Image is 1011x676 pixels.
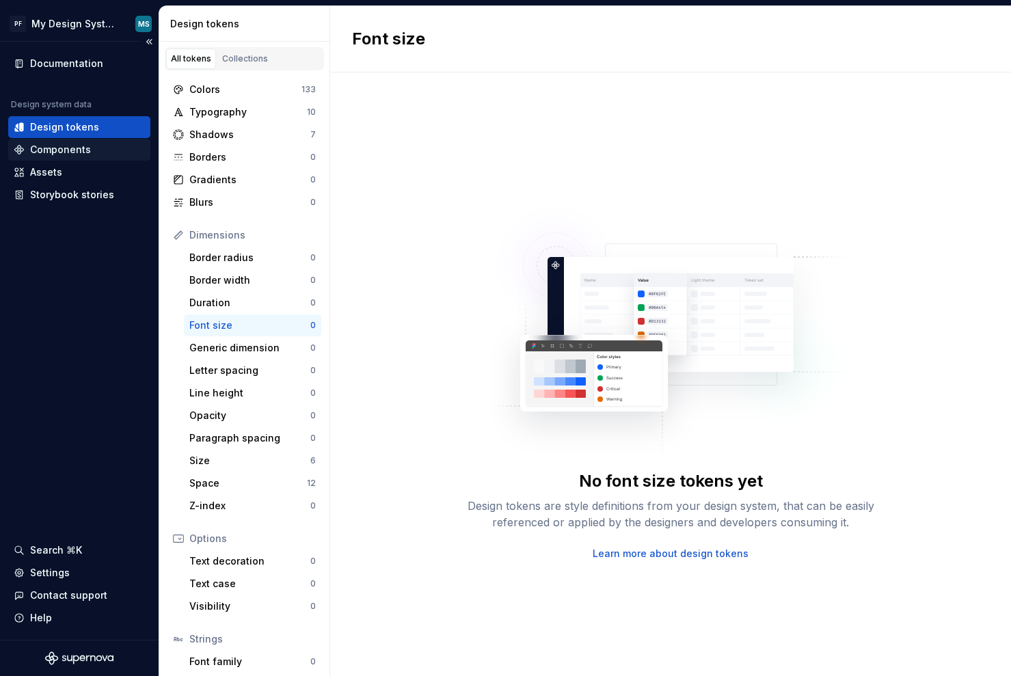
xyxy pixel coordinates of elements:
[11,99,92,110] div: Design system data
[184,337,321,359] a: Generic dimension0
[167,146,321,168] a: Borders0
[30,188,114,202] div: Storybook stories
[310,197,316,208] div: 0
[184,247,321,269] a: Border radius0
[189,228,316,242] div: Dimensions
[167,79,321,100] a: Colors133
[310,500,316,511] div: 0
[307,478,316,489] div: 12
[310,388,316,398] div: 0
[8,53,150,75] a: Documentation
[189,476,307,490] div: Space
[8,562,150,584] a: Settings
[310,578,316,589] div: 0
[8,584,150,606] button: Contact support
[189,632,316,646] div: Strings
[8,607,150,629] button: Help
[167,191,321,213] a: Blurs0
[30,566,70,580] div: Settings
[189,319,310,332] div: Font size
[184,360,321,381] a: Letter spacing0
[189,341,310,355] div: Generic dimension
[189,105,307,119] div: Typography
[30,543,82,557] div: Search ⌘K
[310,342,316,353] div: 0
[579,470,763,492] div: No font size tokens yet
[189,150,310,164] div: Borders
[138,18,150,29] div: MS
[30,120,99,134] div: Design tokens
[189,499,310,513] div: Z-index
[310,433,316,444] div: 0
[184,269,321,291] a: Border width0
[184,595,321,617] a: Visibility0
[167,101,321,123] a: Typography10
[167,124,321,146] a: Shadows7
[189,364,310,377] div: Letter spacing
[310,320,316,331] div: 0
[139,32,159,51] button: Collapse sidebar
[310,252,316,263] div: 0
[30,589,107,602] div: Contact support
[189,251,310,265] div: Border radius
[310,410,316,421] div: 0
[184,550,321,572] a: Text decoration0
[310,601,316,612] div: 0
[189,173,310,187] div: Gradients
[184,314,321,336] a: Font size0
[30,165,62,179] div: Assets
[189,454,310,468] div: Size
[45,651,113,665] svg: Supernova Logo
[310,656,316,667] div: 0
[189,128,310,141] div: Shadows
[189,431,310,445] div: Paragraph spacing
[8,184,150,206] a: Storybook stories
[8,116,150,138] a: Design tokens
[30,611,52,625] div: Help
[307,107,316,118] div: 10
[189,273,310,287] div: Border width
[184,651,321,673] a: Font family0
[310,129,316,140] div: 7
[189,577,310,591] div: Text case
[31,17,119,31] div: My Design System
[184,292,321,314] a: Duration0
[310,174,316,185] div: 0
[189,554,310,568] div: Text decoration
[184,450,321,472] a: Size6
[189,83,301,96] div: Colors
[184,495,321,517] a: Z-index0
[593,547,749,560] a: Learn more about design tokens
[189,386,310,400] div: Line height
[352,28,425,50] h2: Font size
[184,382,321,404] a: Line height0
[189,296,310,310] div: Duration
[189,599,310,613] div: Visibility
[8,539,150,561] button: Search ⌘K
[310,152,316,163] div: 0
[184,405,321,427] a: Opacity0
[30,57,103,70] div: Documentation
[170,17,324,31] div: Design tokens
[310,297,316,308] div: 0
[222,53,268,64] div: Collections
[184,472,321,494] a: Space12
[8,139,150,161] a: Components
[301,84,316,95] div: 133
[310,455,316,466] div: 6
[30,143,91,157] div: Components
[310,365,316,376] div: 0
[184,427,321,449] a: Paragraph spacing0
[3,9,156,38] button: PFMy Design SystemMS
[8,161,150,183] a: Assets
[184,573,321,595] a: Text case0
[10,16,26,32] div: PF
[171,53,211,64] div: All tokens
[189,409,310,422] div: Opacity
[167,169,321,191] a: Gradients0
[310,556,316,567] div: 0
[189,195,310,209] div: Blurs
[452,498,889,530] div: Design tokens are style definitions from your design system, that can be easily referenced or app...
[310,275,316,286] div: 0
